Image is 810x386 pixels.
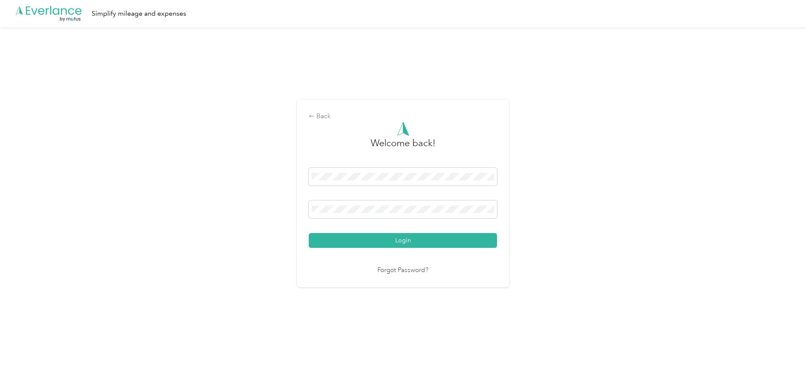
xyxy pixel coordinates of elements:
a: Forgot Password? [377,266,428,275]
div: Back [309,111,497,122]
button: Login [309,233,497,248]
div: Simplify mileage and expenses [92,8,186,19]
h3: greeting [371,136,436,159]
iframe: Everlance-gr Chat Button Frame [763,339,810,386]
